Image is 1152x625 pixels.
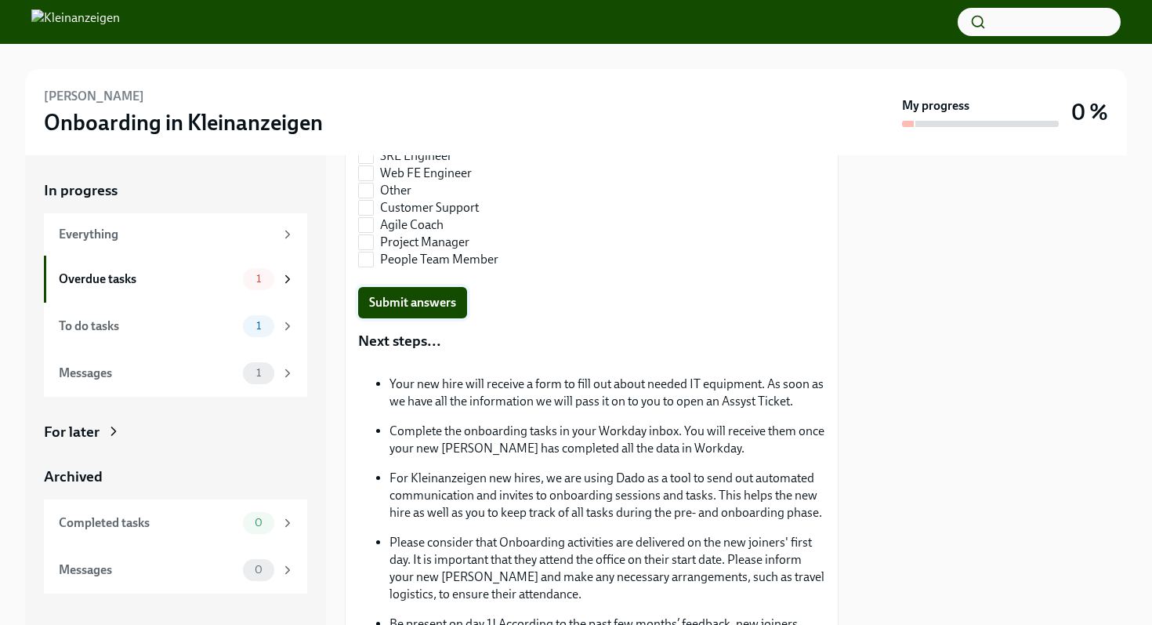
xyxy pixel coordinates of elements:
h6: [PERSON_NAME] [44,88,144,105]
span: Other [380,182,411,199]
div: Messages [59,561,237,579]
a: Messages0 [44,547,307,594]
span: Customer Support [380,199,479,216]
span: 0 [245,517,272,529]
h3: Onboarding in Kleinanzeigen [44,108,323,136]
span: 0 [245,564,272,576]
span: Agile Coach [380,216,444,234]
a: For later [44,422,307,442]
div: Everything [59,226,274,243]
span: Submit answers [369,295,456,311]
span: 1 [247,273,270,285]
a: Overdue tasks1 [44,256,307,303]
div: Completed tasks [59,514,237,532]
a: To do tasks1 [44,303,307,350]
div: Overdue tasks [59,271,237,288]
span: 1 [247,320,270,332]
button: Submit answers [358,287,467,318]
p: Next steps... [358,331,825,351]
strong: My progress [902,97,969,114]
a: Messages1 [44,350,307,397]
span: 1 [247,367,270,379]
div: Messages [59,365,237,382]
h3: 0 % [1071,98,1108,126]
a: Completed tasks0 [44,500,307,547]
p: For Kleinanzeigen new hires, we are using Dado as a tool to send out automated communication and ... [389,470,825,521]
div: For later [44,422,100,442]
img: Kleinanzeigen [31,9,120,35]
a: Everything [44,213,307,256]
span: Project Manager [380,234,469,251]
span: Web FE Engineer [380,165,472,182]
span: SRE Engineer [380,147,452,165]
a: Archived [44,467,307,487]
div: To do tasks [59,318,237,335]
span: People Team Member [380,251,498,268]
p: Please consider that Onboarding activities are delivered on the new joiners' first day. It is imp... [389,534,825,603]
a: In progress [44,180,307,201]
p: Complete the onboarding tasks in your Workday inbox. You will receive them once your new [PERSON_... [389,423,825,457]
p: Your new hire will receive a form to fill out about needed IT equipment. As soon as we have all t... [389,376,825,410]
